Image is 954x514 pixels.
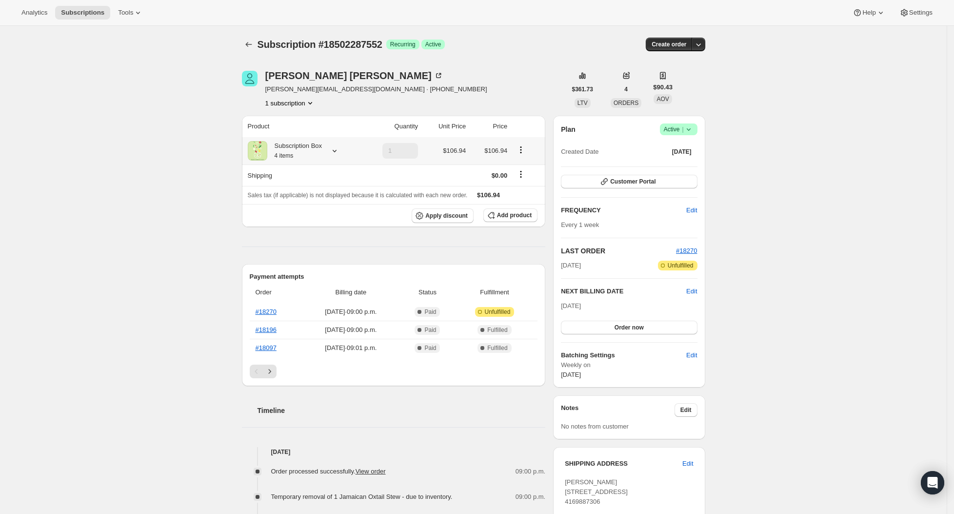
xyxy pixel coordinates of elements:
span: LTV [577,100,588,106]
span: Sales tax (if applicable) is not displayed because it is calculated with each new order. [248,192,468,199]
h6: Batching Settings [561,350,686,360]
span: [DATE] [672,148,692,156]
button: Customer Portal [561,175,697,188]
span: Temporary removal of 1 Jamaican Oxtail Stew - due to inventory. [271,493,453,500]
span: Fulfilled [487,344,507,352]
span: $106.94 [477,191,500,199]
h2: LAST ORDER [561,246,676,256]
th: Quantity [361,116,421,137]
span: Subscriptions [61,9,104,17]
div: Open Intercom Messenger [921,471,944,494]
span: [DATE] · 09:01 p.m. [304,343,397,353]
img: product img [248,141,267,161]
button: Edit [680,203,703,218]
span: 4 [624,85,628,93]
h4: [DATE] [242,447,546,457]
h2: Payment attempts [250,272,538,282]
span: Order processed successfully. [271,468,386,475]
button: Product actions [265,98,315,108]
button: Shipping actions [513,169,529,180]
span: AOV [656,96,669,103]
span: Add product [497,211,532,219]
button: 4 [618,82,634,96]
nav: Pagination [250,365,538,378]
button: Settings [894,6,938,20]
span: Analytics [21,9,47,17]
div: Subscription Box [267,141,322,161]
small: 4 items [275,152,294,159]
span: Paid [424,308,436,316]
h3: Notes [561,403,675,417]
span: ORDERS [614,100,638,106]
button: Analytics [16,6,53,20]
th: Shipping [242,164,361,186]
span: $106.94 [484,147,507,154]
span: Created Date [561,147,598,157]
button: Help [847,6,891,20]
th: Order [250,282,301,303]
span: Apply discount [425,212,468,220]
span: Settings [909,9,933,17]
button: Apply discount [412,208,474,223]
a: #18270 [676,247,697,254]
span: Edit [686,206,697,215]
span: Subscription #18502287552 [258,39,382,50]
span: Edit [680,406,692,414]
span: 09:00 p.m. [516,467,545,476]
span: Status [403,288,452,297]
span: Every 1 week [561,221,599,228]
button: #18270 [676,246,697,256]
span: Billing date [304,288,397,297]
span: Fulfilled [487,326,507,334]
span: Customer Portal [610,178,656,185]
span: Active [664,124,694,134]
h2: Plan [561,124,576,134]
span: Paid [424,344,436,352]
span: Unfulfilled [485,308,511,316]
span: [DATE] [561,261,581,270]
span: Unfulfilled [668,262,694,269]
a: #18196 [256,326,277,333]
button: Subscriptions [242,38,256,51]
th: Unit Price [421,116,469,137]
h2: Timeline [258,406,546,415]
span: [PERSON_NAME][EMAIL_ADDRESS][DOMAIN_NAME] · [PHONE_NUMBER] [265,84,487,94]
button: Add product [483,208,537,222]
button: Edit [676,456,699,472]
button: Subscriptions [55,6,110,20]
button: Edit [675,403,697,417]
span: Fulfillment [457,288,532,297]
span: $361.73 [572,85,593,93]
span: [DATE] [561,302,581,309]
th: Price [469,116,510,137]
button: Edit [686,287,697,296]
a: #18270 [256,308,277,315]
span: Active [425,41,441,48]
h3: SHIPPING ADDRESS [565,459,682,469]
span: Weekly on [561,360,697,370]
h2: NEXT BILLING DATE [561,287,686,296]
h2: FREQUENCY [561,206,686,215]
button: Create order [646,38,692,51]
span: No notes from customer [561,423,629,430]
button: $361.73 [566,82,599,96]
button: Order now [561,321,697,334]
span: Recurring [390,41,416,48]
span: Create order [652,41,686,48]
span: Paid [424,326,436,334]
span: [DATE] · 09:00 p.m. [304,325,397,335]
span: Edit [682,459,693,469]
span: $0.00 [492,172,508,179]
a: View order [356,468,386,475]
span: | [682,125,683,133]
span: 09:00 p.m. [516,492,545,502]
button: [DATE] [666,145,697,159]
div: [PERSON_NAME] [PERSON_NAME] [265,71,443,81]
span: Help [862,9,875,17]
button: Product actions [513,144,529,155]
a: #18097 [256,344,277,351]
span: Tools [118,9,133,17]
button: Edit [680,348,703,363]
